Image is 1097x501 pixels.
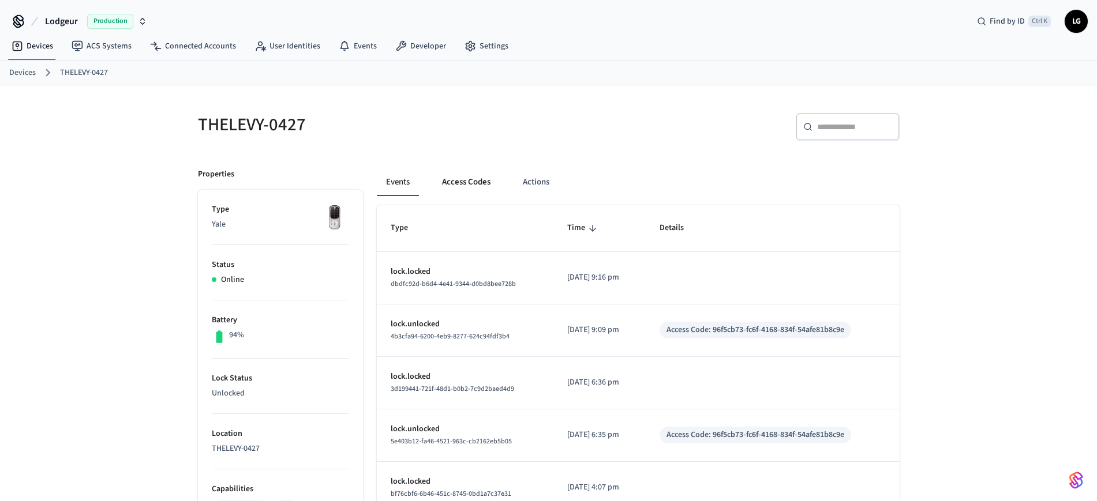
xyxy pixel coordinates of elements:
[667,429,844,441] div: Access Code: 96f5cb73-fc6f-4168-834f-54afe81b8c9e
[567,429,632,441] p: [DATE] 6:35 pm
[990,16,1025,27] span: Find by ID
[1069,471,1083,489] img: SeamLogoGradient.69752ec5.svg
[212,428,349,440] p: Location
[212,219,349,231] p: Yale
[320,204,349,232] img: Yale Assure Touchscreen Wifi Smart Lock, Satin Nickel, Front
[198,168,234,180] p: Properties
[455,36,518,56] a: Settings
[667,324,844,336] div: Access Code: 96f5cb73-fc6f-4168-834f-54afe81b8c9e
[391,219,423,237] span: Type
[198,113,542,137] h5: THELEVY-0427
[391,371,540,383] p: lock.locked
[330,36,386,56] a: Events
[514,168,559,196] button: Actions
[386,36,455,56] a: Developer
[212,483,349,495] p: Capabilities
[9,67,36,79] a: Devices
[1065,10,1088,33] button: LG
[391,384,514,394] span: 3d199441-721f-48d1-b0b2-7c9d2baed4d9
[968,11,1060,32] div: Find by IDCtrl K
[391,436,512,446] span: 5e403b12-fa46-4521-963c-cb2162eb5b05
[2,36,62,56] a: Devices
[567,219,600,237] span: Time
[87,14,133,29] span: Production
[567,272,632,284] p: [DATE] 9:16 pm
[391,489,511,499] span: bf76cbf6-6b46-451c-8745-0bd1a7c37e31
[567,376,632,389] p: [DATE] 6:36 pm
[45,14,78,28] span: Lodgeur
[212,259,349,271] p: Status
[391,332,510,341] span: 4b3cfa94-6200-4eb9-8277-624c94fdf3b4
[391,266,540,278] p: lock.locked
[221,274,244,286] p: Online
[245,36,330,56] a: User Identities
[377,168,900,196] div: ant example
[1066,11,1087,32] span: LG
[212,372,349,385] p: Lock Status
[391,476,540,488] p: lock.locked
[391,279,516,289] span: dbdfc92d-b6d4-4e41-9344-d0bd8bee728b
[212,314,349,326] p: Battery
[391,423,540,435] p: lock.unlocked
[141,36,245,56] a: Connected Accounts
[391,318,540,330] p: lock.unlocked
[212,204,349,216] p: Type
[212,387,349,400] p: Unlocked
[567,481,632,494] p: [DATE] 4:07 pm
[62,36,141,56] a: ACS Systems
[229,329,244,341] p: 94%
[377,168,419,196] button: Events
[660,219,699,237] span: Details
[60,67,108,79] a: THELEVY-0427
[212,443,349,455] p: THELEVY-0427
[433,168,500,196] button: Access Codes
[1028,16,1051,27] span: Ctrl K
[567,324,632,336] p: [DATE] 9:09 pm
